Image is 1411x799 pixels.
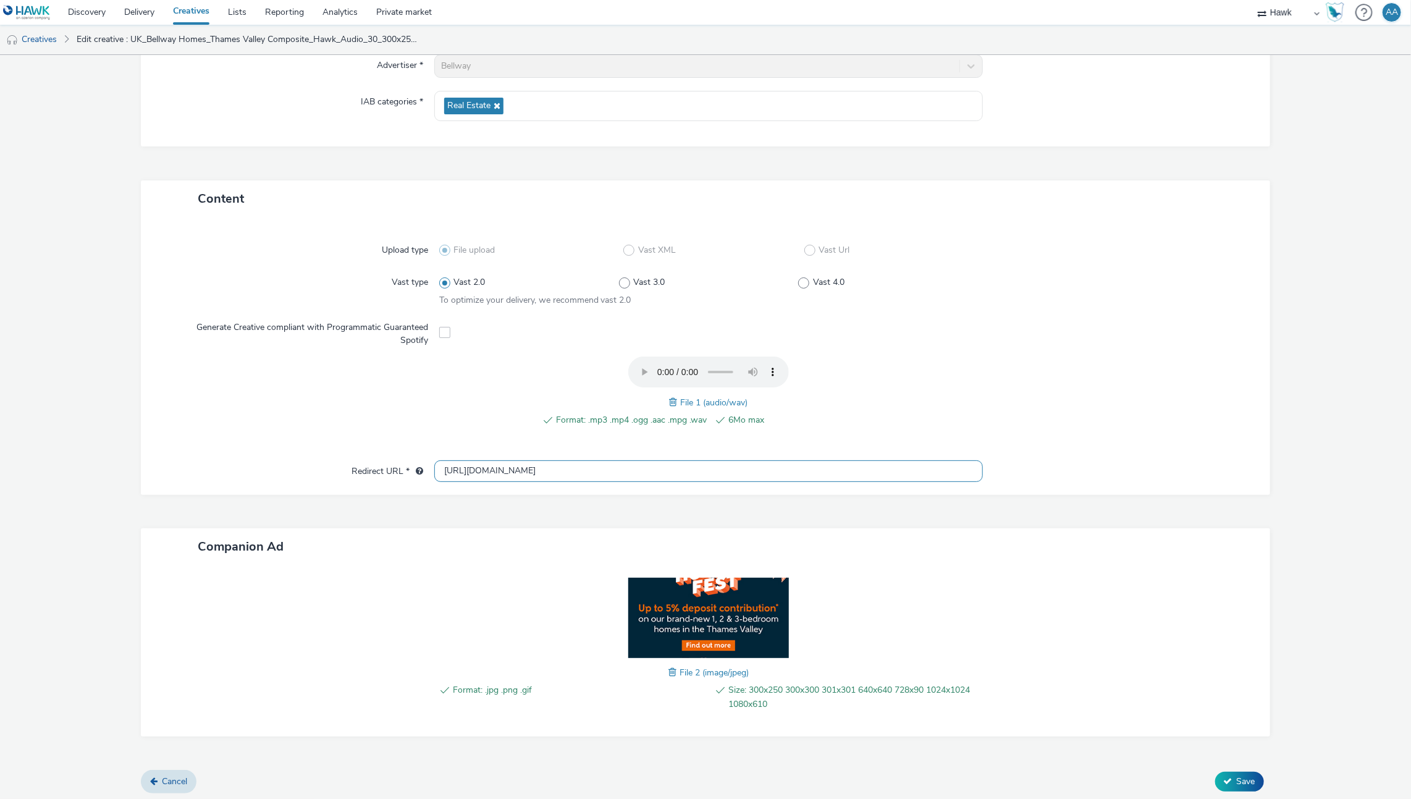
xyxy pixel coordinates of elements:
span: Cancel [162,776,187,787]
span: Vast XML [638,244,676,256]
span: Vast Url [819,244,849,256]
label: Redirect URL * [347,460,428,478]
span: To optimize your delivery, we recommend vast 2.0 [439,294,631,306]
img: File 2 (image/jpeg) [628,578,789,658]
label: Advertiser * [372,54,428,72]
span: Vast 3.0 [633,276,665,289]
span: Size: 300x250 300x300 301x301 640x640 728x90 1024x1024 1080x610 [728,683,983,711]
img: Hawk Academy [1326,2,1344,22]
span: Real Estate [447,101,491,111]
img: undefined Logo [3,5,51,20]
span: Save [1237,776,1255,787]
label: Generate Creative compliant with Programmatic Guaranteed Spotify [163,316,432,347]
span: 6Mo max [728,413,879,428]
span: File upload [453,244,495,256]
span: File 2 (image/jpeg) [680,667,749,679]
span: Content [198,190,244,207]
span: Vast 4.0 [813,276,844,289]
span: Vast 2.0 [453,276,485,289]
img: audio [6,34,19,46]
span: Format: .mp3 .mp4 .ogg .aac .mpg .wav [556,413,707,428]
span: Companion Ad [198,538,284,555]
label: IAB categories * [356,91,428,108]
input: url... [434,460,983,482]
label: Vast type [387,271,433,289]
a: Cancel [141,770,196,793]
a: Edit creative : UK_Bellway Homes_Thames Valley Composite_Hawk_Audio_30_300x250_28/07/2025 [70,25,423,54]
button: Save [1215,772,1264,792]
span: File 1 (audio/wav) [680,397,748,408]
a: Hawk Academy [1326,2,1349,22]
label: Upload type [377,239,433,256]
div: URL will be used as a validation URL with some SSPs and it will be the redirection URL of your cr... [410,465,423,478]
span: Format: .jpg .png .gif [453,683,707,711]
div: AA [1386,3,1398,22]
